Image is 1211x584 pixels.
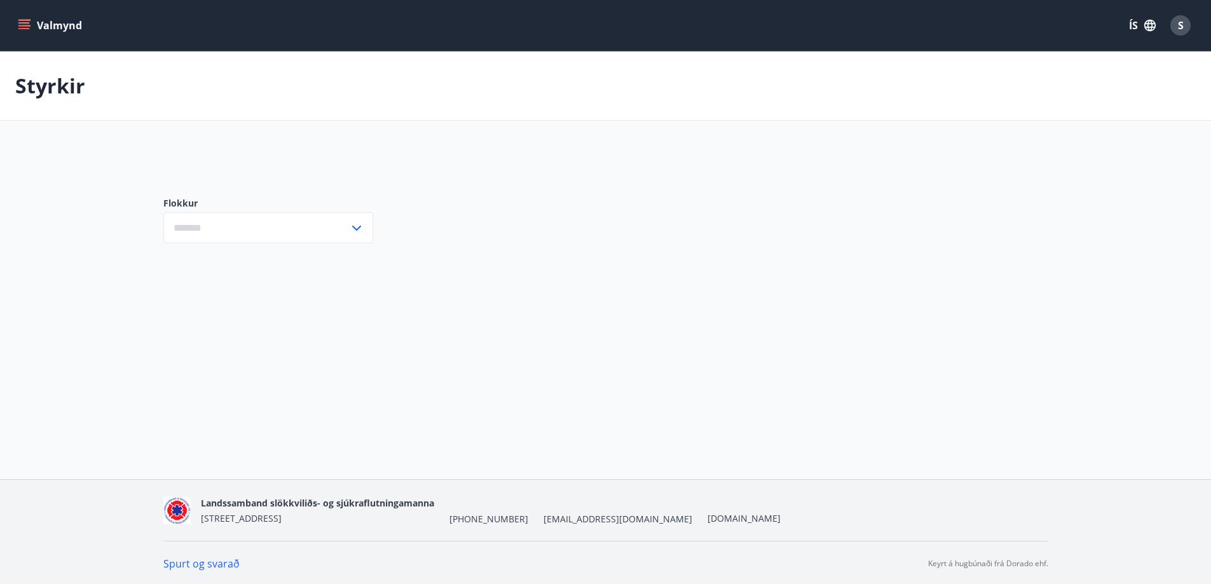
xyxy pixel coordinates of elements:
button: menu [15,14,87,37]
span: Landssamband slökkviliðs- og sjúkraflutningamanna [201,497,434,509]
span: [PHONE_NUMBER] [449,513,528,526]
span: [EMAIL_ADDRESS][DOMAIN_NAME] [544,513,692,526]
a: [DOMAIN_NAME] [708,512,781,524]
img: 5co5o51sp293wvT0tSE6jRQ7d6JbxoluH3ek357x.png [163,497,191,524]
label: Flokkur [163,197,373,210]
span: S [1178,18,1184,32]
a: Spurt og svarað [163,557,240,571]
p: Keyrt á hugbúnaði frá Dorado ehf. [928,558,1048,569]
span: [STREET_ADDRESS] [201,512,282,524]
button: ÍS [1122,14,1163,37]
p: Styrkir [15,72,85,100]
button: S [1165,10,1196,41]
